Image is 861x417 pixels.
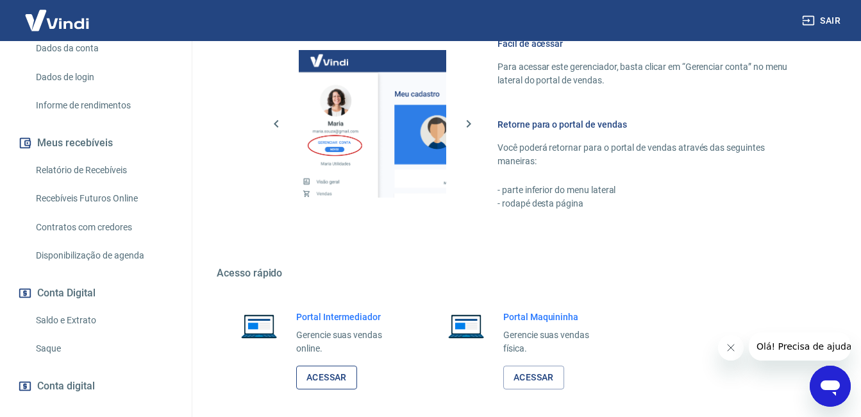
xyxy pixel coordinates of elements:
[232,311,286,341] img: Imagem de um notebook aberto
[31,243,176,269] a: Disponibilização de agenda
[503,328,608,355] p: Gerencie suas vendas física.
[296,366,357,389] a: Acessar
[497,37,799,50] h6: Fácil de acessar
[31,307,176,334] a: Saldo e Extrato
[8,9,108,19] span: Olá! Precisa de ajuda?
[497,118,799,131] h6: Retorne para o portal de vendas
[497,141,799,168] p: Você poderá retornar para o portal de vendas através das seguintes maneiras:
[31,157,176,183] a: Relatório de Recebíveis
[718,335,744,361] iframe: Fechar mensagem
[503,366,564,389] a: Acessar
[15,279,176,307] button: Conta Digital
[497,183,799,197] p: - parte inferior do menu lateral
[31,35,176,62] a: Dados da conta
[810,366,851,407] iframe: Botão para abrir a janela de mensagens
[296,311,401,323] h6: Portal Intermediador
[31,336,176,362] a: Saque
[31,64,176,90] a: Dados de login
[497,197,799,210] p: - rodapé desta página
[15,372,176,400] a: Conta digital
[31,214,176,241] a: Contratos com credores
[299,50,446,198] img: Imagem da dashboard mostrando o botão de gerenciar conta na sidebar no lado esquerdo
[31,185,176,212] a: Recebíveis Futuros Online
[503,311,608,323] h6: Portal Maquininha
[37,377,95,395] span: Conta digital
[15,1,99,40] img: Vindi
[799,9,846,33] button: Sair
[439,311,493,341] img: Imagem de um notebook aberto
[497,60,799,87] p: Para acessar este gerenciador, basta clicar em “Gerenciar conta” no menu lateral do portal de ven...
[31,92,176,119] a: Informe de rendimentos
[15,129,176,157] button: Meus recebíveis
[217,267,830,280] h5: Acesso rápido
[296,328,401,355] p: Gerencie suas vendas online.
[749,332,851,361] iframe: Mensagem da empresa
